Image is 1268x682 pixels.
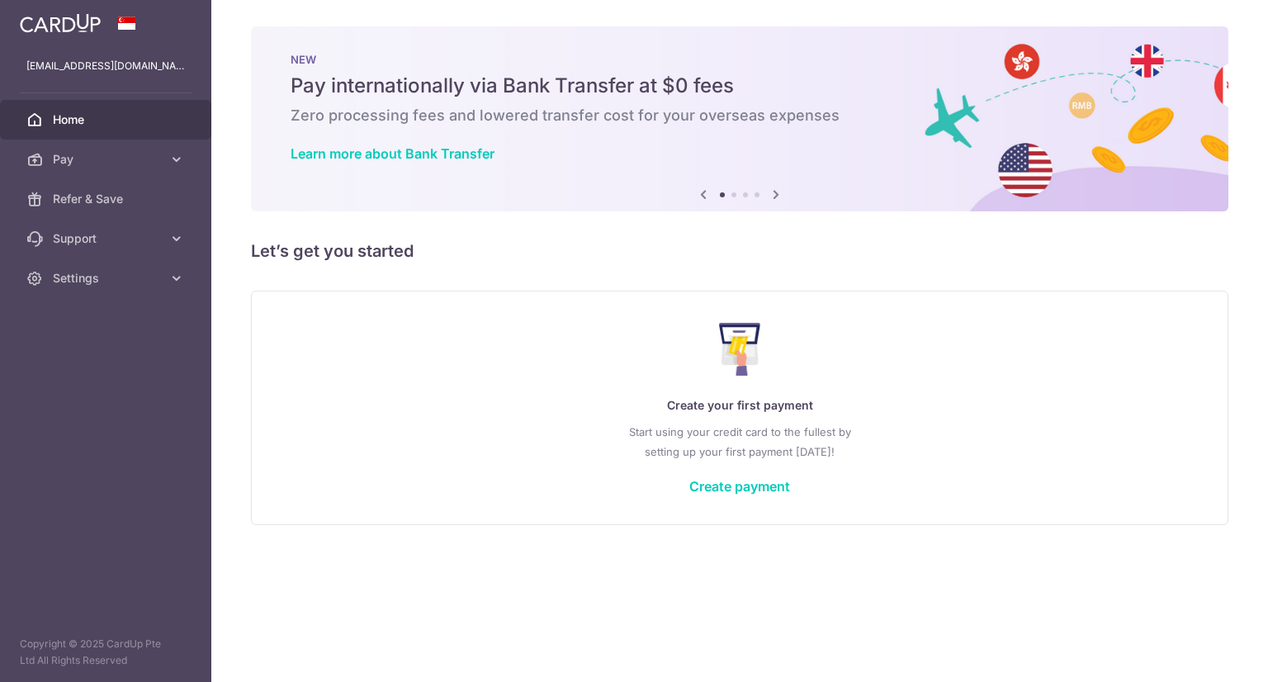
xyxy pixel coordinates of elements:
[53,270,162,287] span: Settings
[291,53,1189,66] p: NEW
[689,478,790,495] a: Create payment
[285,422,1195,462] p: Start using your credit card to the fullest by setting up your first payment [DATE]!
[20,13,101,33] img: CardUp
[53,230,162,247] span: Support
[53,191,162,207] span: Refer & Save
[251,238,1228,264] h5: Let’s get you started
[291,106,1189,126] h6: Zero processing fees and lowered transfer cost for your overseas expenses
[53,151,162,168] span: Pay
[251,26,1228,211] img: Bank transfer banner
[291,73,1189,99] h5: Pay internationally via Bank Transfer at $0 fees
[285,395,1195,415] p: Create your first payment
[291,145,494,162] a: Learn more about Bank Transfer
[719,323,761,376] img: Make Payment
[26,58,185,74] p: [EMAIL_ADDRESS][DOMAIN_NAME]
[53,111,162,128] span: Home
